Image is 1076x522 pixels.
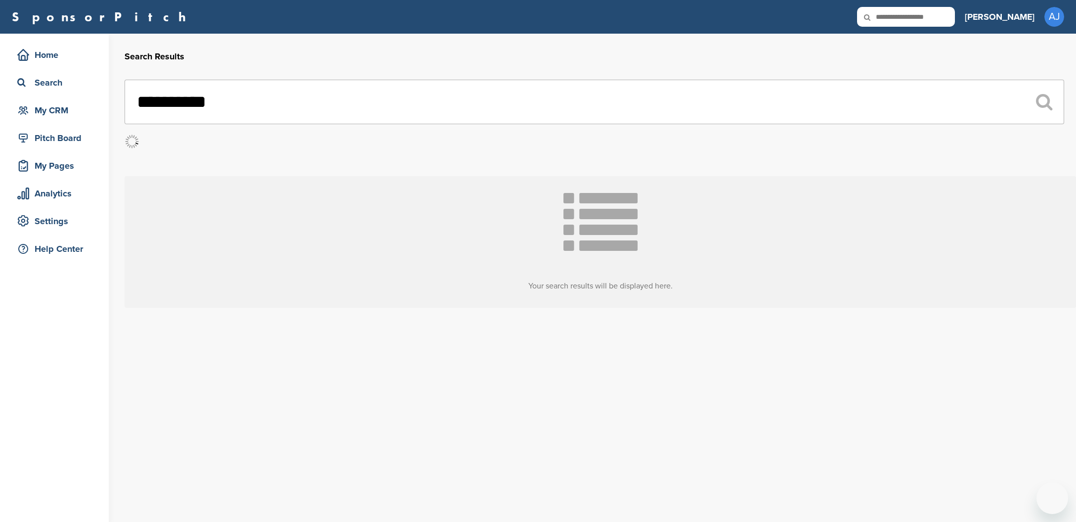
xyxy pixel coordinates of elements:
h2: Search Results [125,50,1064,63]
div: Help Center [15,240,99,258]
a: Home [10,44,99,66]
div: Search [15,74,99,92]
div: My CRM [15,101,99,119]
iframe: Button to launch messaging window [1036,482,1068,514]
div: Pitch Board [15,129,99,147]
div: Analytics [15,185,99,202]
span: AJ [1044,7,1064,27]
a: Search [10,71,99,94]
div: Settings [15,212,99,230]
a: My Pages [10,154,99,177]
a: Pitch Board [10,127,99,149]
h3: [PERSON_NAME] [965,10,1034,24]
div: Home [15,46,99,64]
h3: Your search results will be displayed here. [125,280,1076,292]
a: Settings [10,210,99,233]
a: [PERSON_NAME] [965,6,1034,28]
a: Analytics [10,182,99,205]
div: My Pages [15,157,99,175]
a: SponsorPitch [12,10,192,23]
a: My CRM [10,99,99,122]
a: Help Center [10,237,99,260]
img: Loader [125,134,139,149]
